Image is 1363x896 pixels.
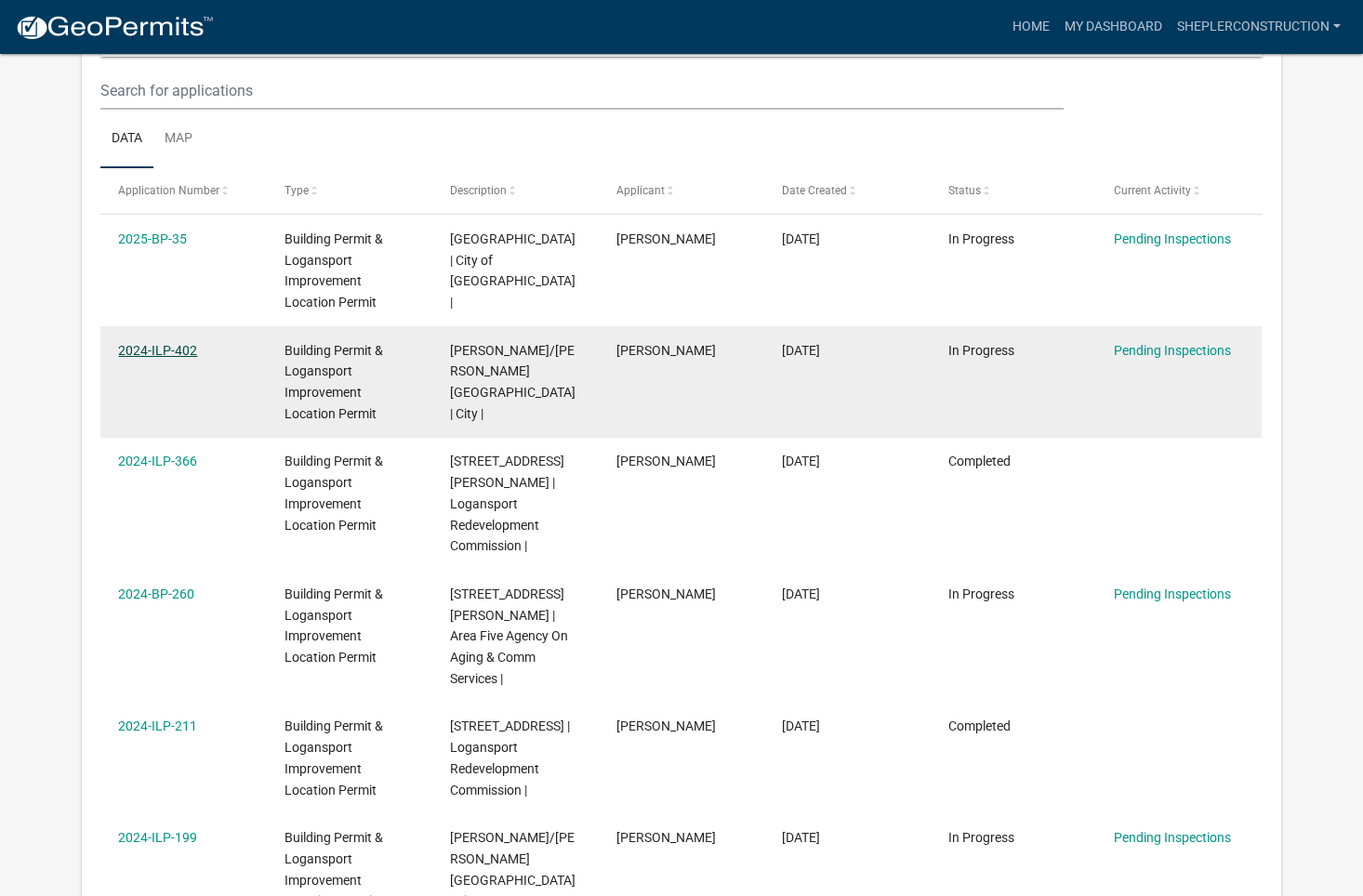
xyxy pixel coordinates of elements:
span: 1801 SMITH ST | Area Five Agency On Aging & Comm Services | [450,586,568,686]
a: 2024-BP-260 [118,586,194,601]
span: In Progress [948,830,1014,845]
datatable-header-cell: Date Created [764,168,930,213]
span: Building Permit & Logansport Improvement Location Permit [285,231,383,310]
span: John Smith [616,231,716,246]
span: 06/25/2024 [782,586,820,601]
span: EBERT RD/DYKEMAN GOLF COURSE | City | [450,343,576,421]
span: 05/15/2024 [782,830,820,845]
span: John Smith [616,454,716,468]
datatable-header-cell: Application Number [100,168,266,213]
span: 09/03/2024 [782,454,820,468]
a: 2024-ILP-366 [118,454,197,468]
span: Building Permit & Logansport Improvement Location Permit [285,718,383,797]
span: 217 S DINGO DR | Logansport Redevelopment Commission | [450,718,570,797]
span: Building Permit & Logansport Improvement Location Permit [285,454,383,532]
span: RIVER RD | City of Logansport | [450,231,576,310]
datatable-header-cell: Applicant [599,168,764,213]
span: 03/05/2025 [782,231,820,246]
span: 09/30/2024 [782,343,820,358]
span: Status [948,184,981,197]
span: John Smith [616,343,716,358]
span: Application Number [118,184,219,197]
span: John Smith [616,586,716,601]
a: My Dashboard [1057,9,1170,45]
span: Current Activity [1114,184,1191,197]
datatable-header-cell: Description [432,168,598,213]
a: 2024-ILP-199 [118,830,197,845]
a: 2025-BP-35 [118,231,187,246]
a: Pending Inspections [1114,586,1231,601]
a: Pending Inspections [1114,830,1231,845]
a: Pending Inspections [1114,231,1231,246]
input: Search for applications [100,72,1064,110]
a: Data [100,110,153,169]
a: Pending Inspections [1114,343,1231,358]
a: sheplerconstruction [1170,9,1348,45]
span: John Smith [616,830,716,845]
a: 2024-ILP-402 [118,343,197,358]
span: In Progress [948,586,1014,601]
datatable-header-cell: Type [267,168,432,213]
a: 2024-ILP-211 [118,718,197,733]
span: Description [450,184,507,197]
span: Completed [948,718,1011,733]
span: In Progress [948,231,1014,246]
span: Building Permit & Logansport Improvement Location Permit [285,586,383,665]
span: 3931 MIKE ANDERSON LN | Logansport Redevelopment Commission | [450,454,564,553]
span: Date Created [782,184,847,197]
span: 05/23/2024 [782,718,820,733]
span: Completed [948,454,1011,468]
span: In Progress [948,343,1014,358]
span: Applicant [616,184,665,197]
span: Building Permit & Logansport Improvement Location Permit [285,343,383,421]
datatable-header-cell: Status [930,168,1095,213]
a: Home [1005,9,1057,45]
datatable-header-cell: Current Activity [1096,168,1262,213]
a: Map [153,110,204,169]
span: John Smith [616,718,716,733]
span: Type [285,184,309,197]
